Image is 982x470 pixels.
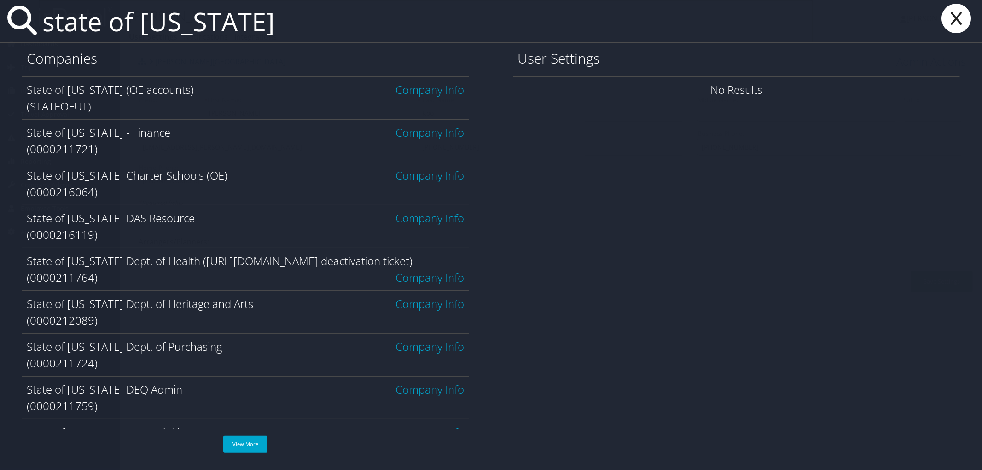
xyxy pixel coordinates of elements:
div: No Results [513,76,960,103]
a: Company Info [396,82,465,97]
a: Company Info [396,125,465,140]
a: Company Info [396,424,465,440]
div: (STATEOFUT) [27,98,465,115]
span: State of [US_STATE] DAS Resource [27,210,195,226]
span: State of [US_STATE] DEQ Admin [27,382,182,397]
a: Company Info [396,339,465,354]
a: Company Info [396,382,465,397]
div: (0000216064) [27,184,465,200]
a: Company Info [396,168,465,183]
span: State of [US_STATE] Dept. of Purchasing [27,339,222,354]
a: Company Info [396,296,465,311]
h1: User Settings [518,49,956,68]
span: State of [US_STATE] Dept. of Health ([URL][DOMAIN_NAME] deactivation ticket) [27,253,413,268]
a: Company Info [396,210,465,226]
span: State of [US_STATE] - Finance [27,125,170,140]
div: (0000211724) [27,355,465,371]
div: (0000212089) [27,312,465,329]
div: (0000211759) [27,398,465,414]
span: State of [US_STATE] (OE accounts) [27,82,194,97]
a: Company Info [396,270,465,285]
span: State of [US_STATE] DEQ Drinking Water [27,424,224,440]
span: State of [US_STATE] Charter Schools (OE) [27,168,227,183]
div: (0000216119) [27,226,465,243]
div: (0000211764) [27,269,465,286]
span: State of [US_STATE] Dept. of Heritage and Arts [27,296,253,311]
a: View More [223,436,267,453]
div: (0000211721) [27,141,465,157]
h1: Companies [27,49,465,68]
